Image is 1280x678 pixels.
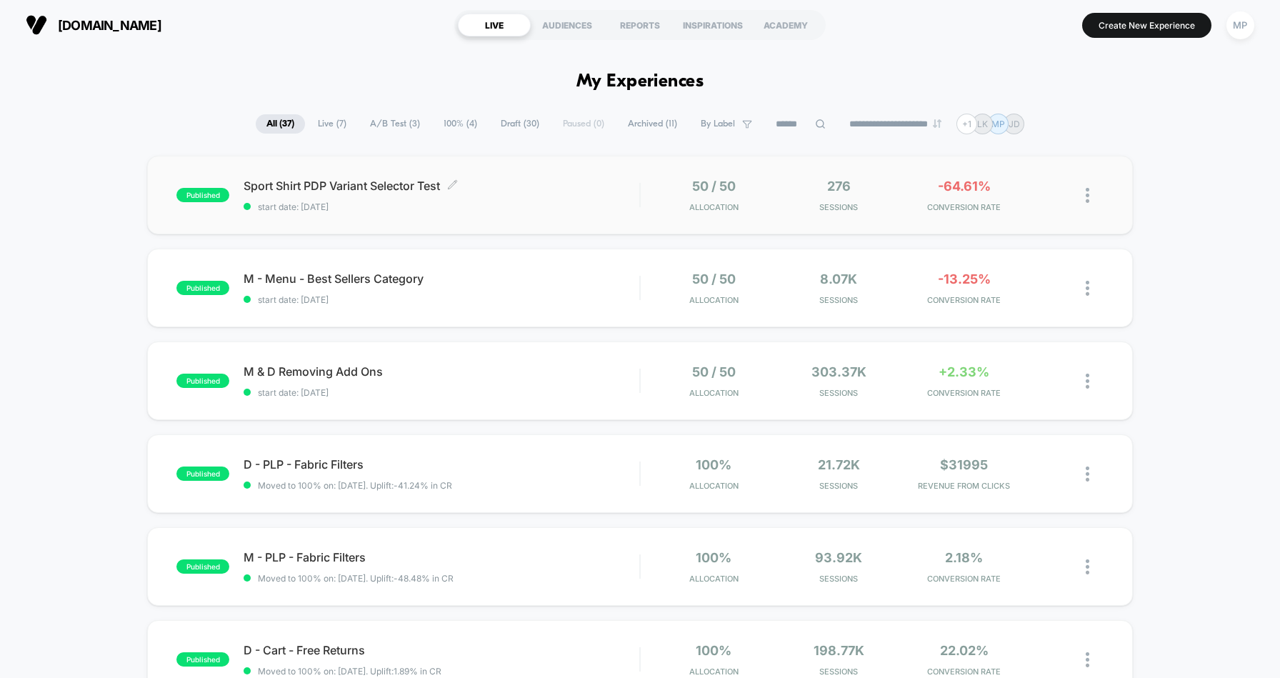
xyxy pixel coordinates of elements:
[244,550,639,564] span: M - PLP - Fabric Filters
[244,201,639,212] span: start date: [DATE]
[780,388,898,398] span: Sessions
[780,667,898,677] span: Sessions
[818,457,860,472] span: 21.72k
[531,14,604,36] div: AUDIENCES
[945,550,983,565] span: 2.18%
[696,457,731,472] span: 100%
[176,188,229,202] span: published
[458,14,531,36] div: LIVE
[307,114,357,134] span: Live ( 7 )
[991,119,1005,129] p: MP
[258,573,454,584] span: Moved to 100% on: [DATE] . Uplift: -48.48% in CR
[780,574,898,584] span: Sessions
[176,652,229,667] span: published
[905,574,1023,584] span: CONVERSION RATE
[617,114,688,134] span: Archived ( 11 )
[433,114,488,134] span: 100% ( 4 )
[820,271,857,286] span: 8.07k
[1086,559,1089,574] img: close
[977,119,988,129] p: LK
[933,119,941,128] img: end
[244,387,639,398] span: start date: [DATE]
[689,295,739,305] span: Allocation
[811,364,866,379] span: 303.37k
[905,295,1023,305] span: CONVERSION RATE
[576,71,704,92] h1: My Experiences
[938,179,991,194] span: -64.61%
[701,119,735,129] span: By Label
[26,14,47,36] img: Visually logo
[905,202,1023,212] span: CONVERSION RATE
[905,388,1023,398] span: CONVERSION RATE
[940,643,989,658] span: 22.02%
[256,114,305,134] span: All ( 37 )
[244,457,639,472] span: D - PLP - Fabric Filters
[176,559,229,574] span: published
[689,667,739,677] span: Allocation
[814,643,864,658] span: 198.77k
[815,550,862,565] span: 93.92k
[696,643,731,658] span: 100%
[905,667,1023,677] span: CONVERSION RATE
[940,457,988,472] span: $31995
[938,271,991,286] span: -13.25%
[780,481,898,491] span: Sessions
[692,271,736,286] span: 50 / 50
[359,114,431,134] span: A/B Test ( 3 )
[1086,281,1089,296] img: close
[692,364,736,379] span: 50 / 50
[490,114,550,134] span: Draft ( 30 )
[696,550,731,565] span: 100%
[21,14,166,36] button: [DOMAIN_NAME]
[176,374,229,388] span: published
[689,388,739,398] span: Allocation
[689,202,739,212] span: Allocation
[1222,11,1259,40] button: MP
[176,467,229,481] span: published
[749,14,822,36] div: ACADEMY
[939,364,989,379] span: +2.33%
[1086,188,1089,203] img: close
[827,179,851,194] span: 276
[1082,13,1211,38] button: Create New Experience
[780,202,898,212] span: Sessions
[176,281,229,295] span: published
[689,481,739,491] span: Allocation
[692,179,736,194] span: 50 / 50
[905,481,1023,491] span: REVENUE FROM CLICKS
[244,179,639,193] span: Sport Shirt PDP Variant Selector Test
[1086,652,1089,667] img: close
[258,480,452,491] span: Moved to 100% on: [DATE] . Uplift: -41.24% in CR
[244,364,639,379] span: M & D Removing Add Ons
[244,271,639,286] span: M - Menu - Best Sellers Category
[604,14,676,36] div: REPORTS
[1009,119,1020,129] p: JD
[258,666,441,677] span: Moved to 100% on: [DATE] . Uplift: 1.89% in CR
[689,574,739,584] span: Allocation
[780,295,898,305] span: Sessions
[244,294,639,305] span: start date: [DATE]
[1086,467,1089,482] img: close
[676,14,749,36] div: INSPIRATIONS
[956,114,977,134] div: + 1
[244,643,639,657] span: D - Cart - Free Returns
[1086,374,1089,389] img: close
[58,18,161,33] span: [DOMAIN_NAME]
[1226,11,1254,39] div: MP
